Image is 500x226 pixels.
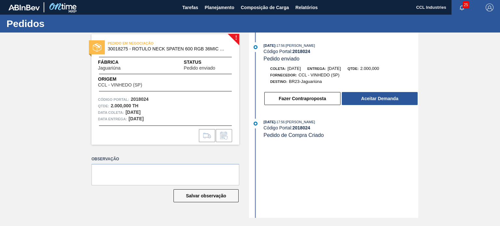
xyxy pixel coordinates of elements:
[270,73,297,77] span: Fornecedor:
[254,122,257,126] img: atual
[270,67,286,71] span: Coleta:
[292,125,310,130] strong: 2018024
[264,49,418,54] div: Código Portal:
[98,96,129,103] span: Código Portal:
[241,4,289,11] span: Composição de Carga
[327,66,341,71] span: [DATE]
[7,20,122,27] h1: Pedidos
[264,92,340,105] button: Fazer Contraproposta
[451,3,472,12] button: Notificações
[264,125,418,130] div: Código Portal:
[98,59,141,66] span: Fábrica
[463,1,469,8] span: 25
[216,129,232,142] div: Informar alteração no pedido
[108,47,226,51] span: 30018275 - ROTULO NECK SPATEN 600 RGB 36MIC REDONDO
[98,76,160,83] span: Origem
[184,66,215,71] span: Pedido enviado
[264,132,324,138] span: Pedido de Compra Criado
[174,189,239,202] button: Salvar observação
[275,44,285,47] span: - 17:56
[486,4,493,11] img: Logout
[254,45,257,49] img: atual
[93,43,101,52] img: status
[285,120,315,124] span: : [PERSON_NAME]
[98,109,124,116] span: Data coleta:
[98,66,120,71] span: Jaguariúna
[360,66,379,71] span: 2.000,000
[347,67,358,71] span: Qtde:
[8,5,40,10] img: TNhmsLtSVTkK8tSr43FrP2fwEKptu5GPRR3wAAAABJRU5ErkJggg==
[292,49,310,54] strong: 2018024
[126,110,141,115] strong: [DATE]
[98,103,109,109] span: Qtde :
[98,83,142,87] span: CCL - VINHEDO (SP)
[285,44,315,47] span: : [PERSON_NAME]
[199,129,215,142] div: Ir para Composição de Carga
[108,40,199,47] span: PEDIDO EM NEGOCIAÇÃO
[270,80,287,84] span: Destino:
[131,97,149,102] strong: 2018024
[111,103,138,108] strong: 2.000,000 TH
[275,120,285,124] span: - 17:56
[289,79,322,84] span: BR23-Jaguariúna
[205,4,234,11] span: Planejamento
[307,67,326,71] span: Entrega:
[184,59,233,66] span: Status
[296,4,318,11] span: Relatórios
[287,66,301,71] span: [DATE]
[182,4,198,11] span: Tarefas
[264,44,275,47] span: [DATE]
[129,116,144,121] strong: [DATE]
[264,120,275,124] span: [DATE]
[342,92,418,105] button: Aceitar Demanda
[98,116,127,122] span: Data entrega:
[264,56,299,61] span: Pedido enviado
[299,73,340,77] span: CCL - VINHEDO (SP)
[91,154,239,164] label: Observação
